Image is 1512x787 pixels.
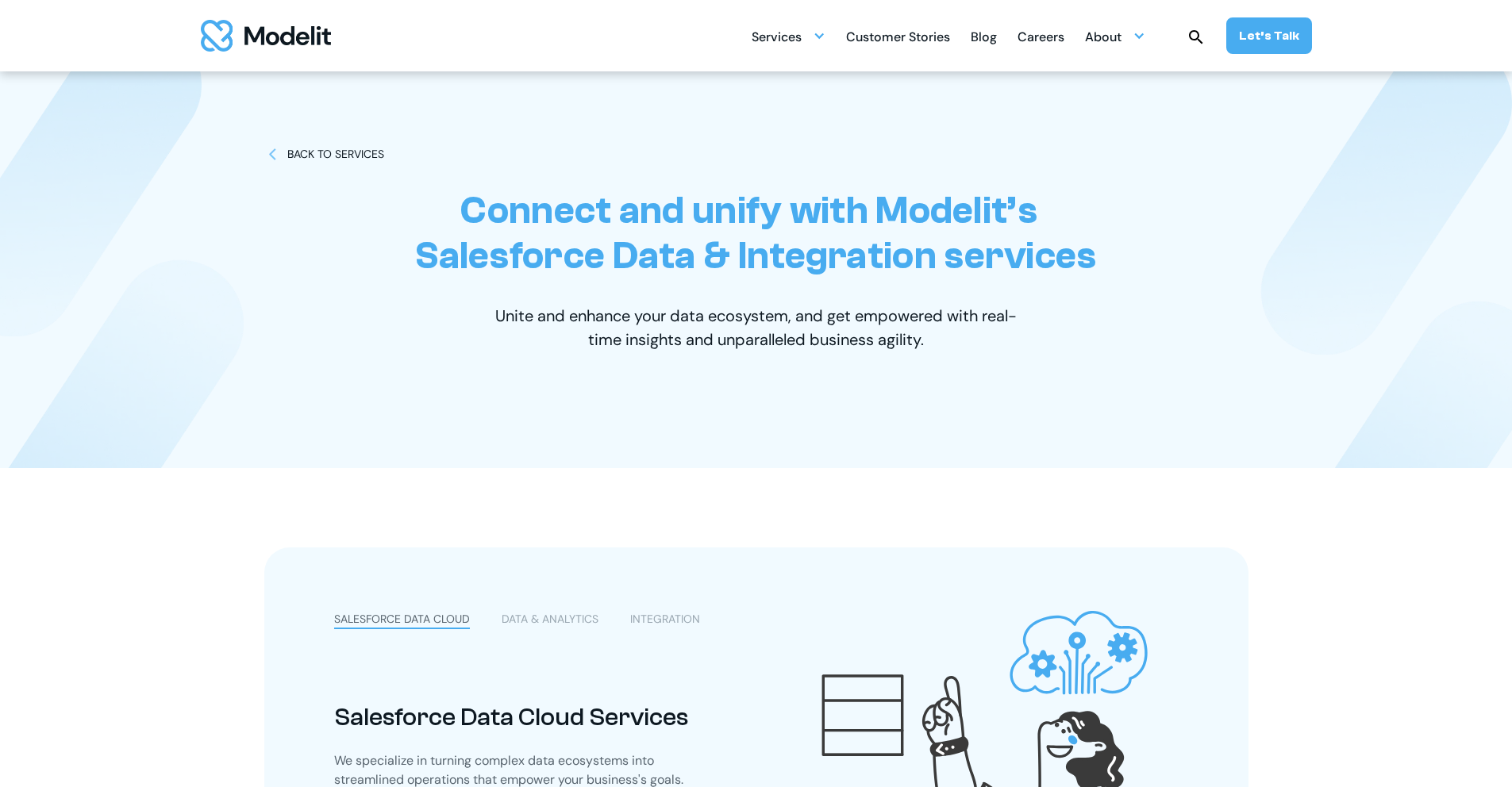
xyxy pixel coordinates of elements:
[483,304,1030,351] p: Unite and enhance your data ecosystem, and get empowered with real-time insights and unparalleled...
[201,20,331,52] a: home
[1239,27,1299,44] div: Let’s Talk
[971,21,997,52] a: Blog
[264,146,384,163] a: BACK TO SERVICES
[287,146,384,163] div: BACK TO SERVICES
[752,21,825,52] div: Services
[630,611,700,628] div: INTEGRATION
[1085,23,1121,54] div: About
[502,611,598,628] div: DATA & ANALYTICS
[752,23,802,54] div: Services
[201,20,331,52] img: modelit logo
[971,23,997,54] div: Blog
[846,21,950,52] a: Customer Stories
[1085,21,1145,52] div: About
[334,702,717,732] div: Salesforce Data Cloud Services
[846,23,950,54] div: Customer Stories
[334,611,470,628] div: SALESFORCE DATA CLOUD
[1018,21,1064,52] a: Careers
[1018,23,1064,54] div: Careers
[391,188,1121,278] h1: Connect and unify with Modelit’s Salesforce Data & Integration services
[1226,17,1312,54] a: Let’s Talk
